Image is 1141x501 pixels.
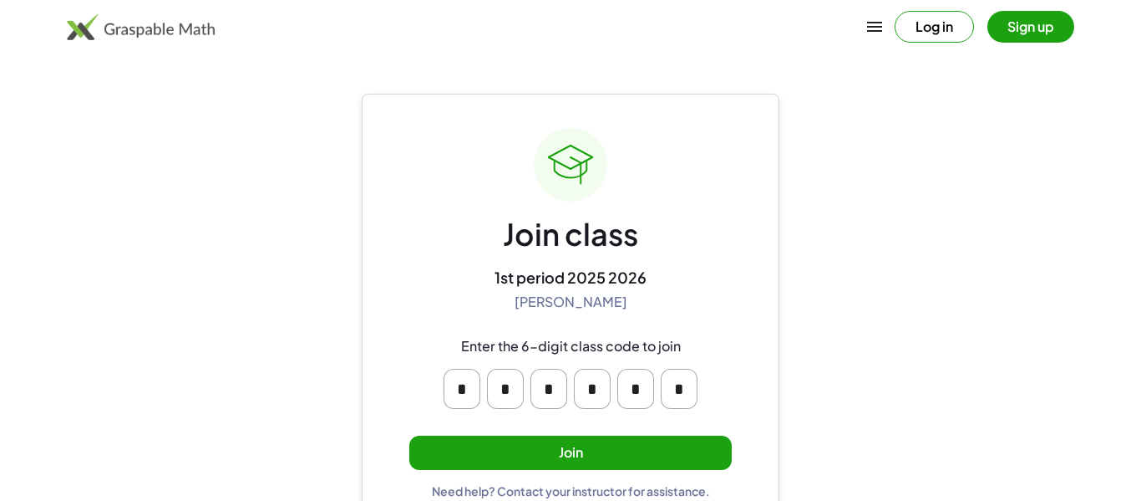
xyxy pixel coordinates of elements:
button: Sign up [987,11,1074,43]
div: [PERSON_NAME] [515,294,627,311]
button: Log in [895,11,974,43]
div: 1st period 2025 2026 [494,268,647,287]
button: Join [409,436,732,470]
div: Enter the 6-digit class code to join [461,338,681,355]
div: Need help? Contact your instructor for assistance. [432,483,710,498]
div: Join class [503,215,638,254]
